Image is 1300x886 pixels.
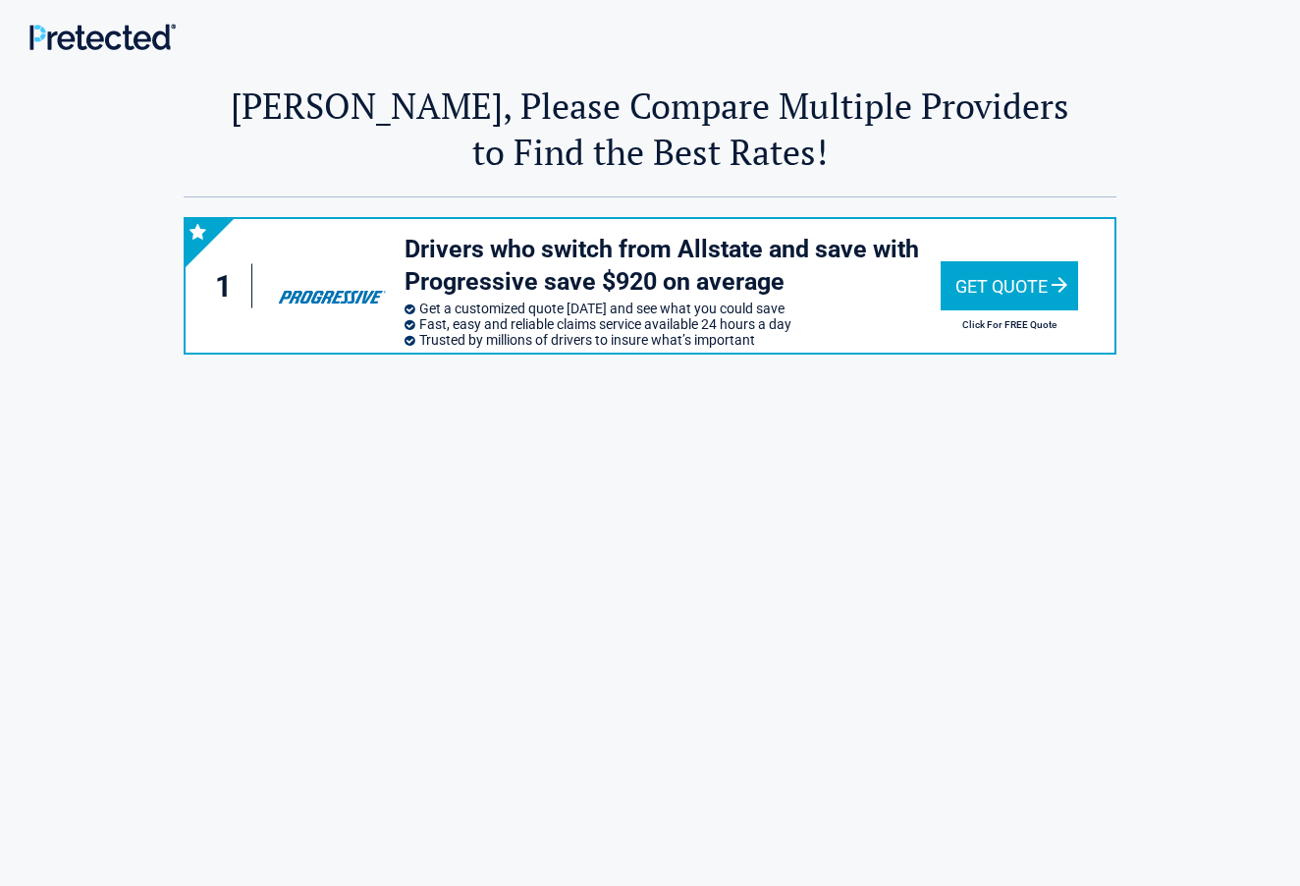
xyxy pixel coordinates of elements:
div: Get Quote [941,261,1078,310]
h3: Drivers who switch from Allstate and save with Progressive save $920 on average [405,234,941,298]
li: Fast, easy and reliable claims service available 24 hours a day [405,316,941,332]
li: Trusted by millions of drivers to insure what’s important [405,332,941,348]
div: 1 [205,264,252,308]
img: Main Logo [29,24,176,50]
li: Get a customized quote [DATE] and see what you could save [405,301,941,316]
h2: [PERSON_NAME], Please Compare Multiple Providers to Find the Best Rates! [184,83,1116,175]
h2: Click For FREE Quote [941,319,1078,330]
img: progressive's logo [269,255,395,316]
